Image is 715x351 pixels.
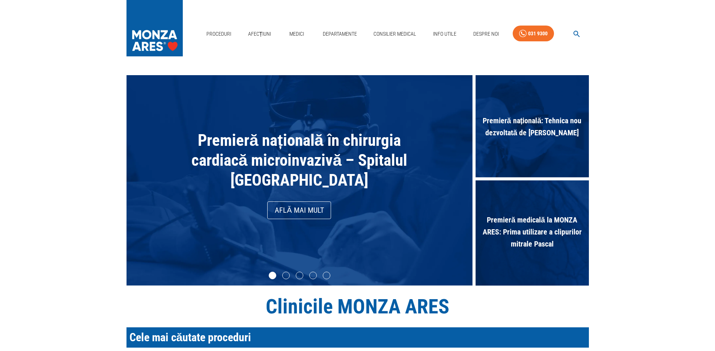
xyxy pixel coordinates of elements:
span: Premieră medicală la MONZA ARES: Prima utilizare a clipurilor mitrale Pascal [476,210,589,254]
a: Info Utile [430,26,459,42]
div: 031 9300 [528,29,548,38]
span: Premieră națională: Tehnica nou dezvoltată de [PERSON_NAME] [476,111,589,142]
li: slide item 3 [296,272,303,279]
div: Premieră națională: Tehnica nou dezvoltată de [PERSON_NAME] [476,75,589,180]
a: Medici [285,26,309,42]
a: Află mai mult [267,201,331,219]
div: Premieră medicală la MONZA ARES: Prima utilizare a clipurilor mitrale Pascal [476,180,589,286]
span: Cele mai căutate proceduri [129,331,251,344]
h1: Clinicile MONZA ARES [126,295,589,318]
li: slide item 1 [269,272,276,279]
li: slide item 4 [309,272,317,279]
a: Afecțiuni [245,26,274,42]
li: slide item 5 [323,272,330,279]
a: Consilier Medical [370,26,419,42]
a: Despre Noi [470,26,502,42]
span: Premieră națională în chirurgia cardiacă microinvazivă – Spitalul [GEOGRAPHIC_DATA] [191,131,408,189]
a: Departamente [320,26,360,42]
a: Proceduri [203,26,234,42]
li: slide item 2 [282,272,290,279]
a: 031 9300 [513,26,554,42]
